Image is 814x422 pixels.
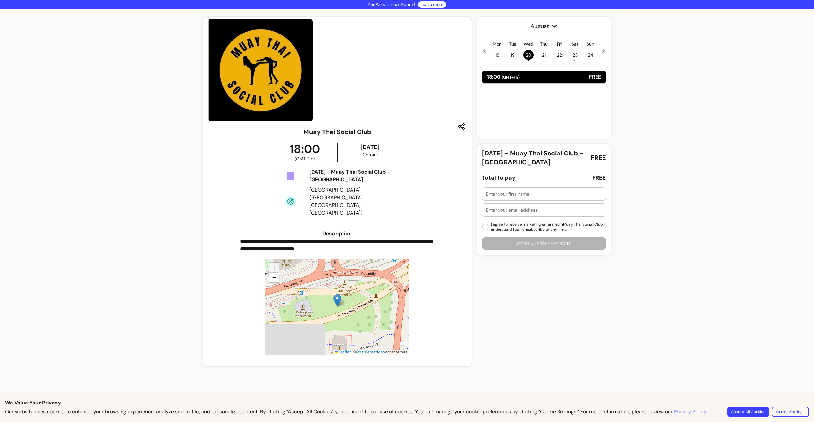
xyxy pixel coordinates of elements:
span: 19 [508,50,518,60]
span: 22 [554,50,565,60]
p: ZenPass is now Fluum ! [368,1,415,8]
a: Leaflet [335,350,351,355]
h3: Description [240,230,434,237]
a: Zoom in [269,263,279,273]
span: [DATE] - Muay Thai Social Club - [GEOGRAPHIC_DATA] [482,149,586,167]
div: © contributors [333,350,409,355]
span: ( GMT+1 h ) [295,155,315,162]
a: Zoom out [269,273,279,282]
div: [DATE] - Muay Thai Social Club - [GEOGRAPHIC_DATA] [309,168,400,184]
div: [DATE] [339,143,401,152]
span: FREE [591,153,606,162]
div: [GEOGRAPHIC_DATA] ([GEOGRAPHIC_DATA], [GEOGRAPHIC_DATA], [GEOGRAPHIC_DATA]) [309,186,400,217]
p: Wed [524,41,533,47]
span: 24 [585,50,596,60]
span: ( GMT+1 h ) [502,75,520,80]
p: We Value Your Privacy [5,399,809,407]
p: FREE [589,73,601,81]
p: Sat [572,41,578,47]
input: Enter your email address [486,207,602,213]
a: Learn more [420,1,444,8]
div: Total to pay [482,173,515,182]
span: 18 [492,50,502,60]
p: 18:00 [487,73,520,81]
p: Fri [557,41,562,47]
span: • [528,57,529,63]
span: August [482,22,606,31]
span: 21 [539,50,549,60]
a: OpenStreetMap [356,350,385,355]
img: Muay Thai Social Club [333,294,341,307]
input: Enter your first name [486,191,602,197]
p: Sun [587,41,594,47]
p: Tue [509,41,516,47]
p: Mon [493,41,502,47]
span: − [272,273,276,282]
span: 23 [570,50,580,60]
span: | [352,350,353,355]
button: Accept All Cookies [727,407,769,417]
img: Tickets Icon [285,171,296,181]
p: Thu [540,41,548,47]
img: https://d3pz9znudhj10h.cloudfront.net/eccc29d8-2385-4ff5-916e-220f13b91792 [208,19,313,121]
div: 18:00 [273,143,337,162]
p: Our website uses cookies to enhance your browsing experience, analyze site traffic, and personali... [5,408,707,416]
a: Privacy Policy [674,408,707,416]
span: + [272,263,276,272]
div: 2 h total [339,152,401,158]
h3: Muay Thai Social Club [303,127,371,136]
span: 20 [523,50,534,60]
button: Cookie Settings [772,407,809,417]
div: FREE [592,173,606,182]
span: • [574,57,576,63]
